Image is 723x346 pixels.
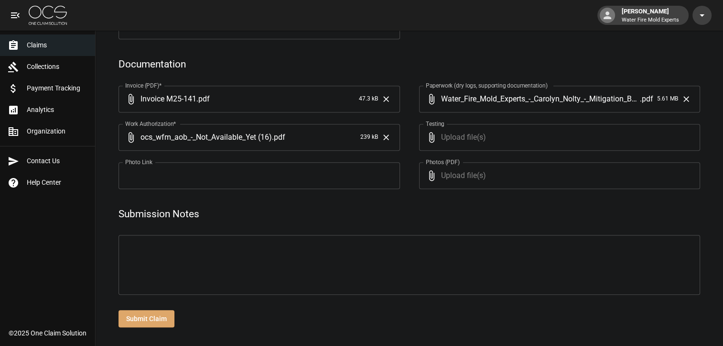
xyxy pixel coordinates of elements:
span: Water_Fire_Mold_Experts_-_Carolyn_Nolty_-_Mitigation_Bundle [441,93,640,104]
label: Photo Link [125,158,152,166]
span: Contact Us [27,156,87,166]
label: Photos (PDF) [426,158,460,166]
label: Testing [426,120,444,128]
span: 5.61 MB [657,94,678,104]
img: ocs-logo-white-transparent.png [29,6,67,25]
span: Organization [27,126,87,136]
span: . pdf [196,93,210,104]
span: Claims [27,40,87,50]
span: Invoice M25-141 [140,93,196,104]
p: Water Fire Mold Experts [622,16,679,24]
label: Work Authorization* [125,120,176,128]
div: © 2025 One Claim Solution [9,328,86,338]
span: Upload file(s) [441,124,675,151]
button: open drawer [6,6,25,25]
span: 47.3 kB [359,94,378,104]
button: Clear [379,92,393,106]
span: Analytics [27,105,87,115]
button: Clear [379,130,393,145]
label: Invoice (PDF)* [125,81,162,89]
span: Collections [27,62,87,72]
label: Paperwork (dry logs, supporting documentation) [426,81,548,89]
span: Help Center [27,178,87,188]
span: ocs_wfm_aob_-_Not_Available_Yet (16) [140,132,272,143]
button: Clear [679,92,693,106]
span: Upload file(s) [441,162,675,189]
span: 239 kB [360,133,378,142]
span: . pdf [272,132,285,143]
button: Submit Claim [119,310,174,328]
span: Payment Tracking [27,83,87,93]
span: . pdf [640,93,653,104]
div: [PERSON_NAME] [618,7,683,24]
